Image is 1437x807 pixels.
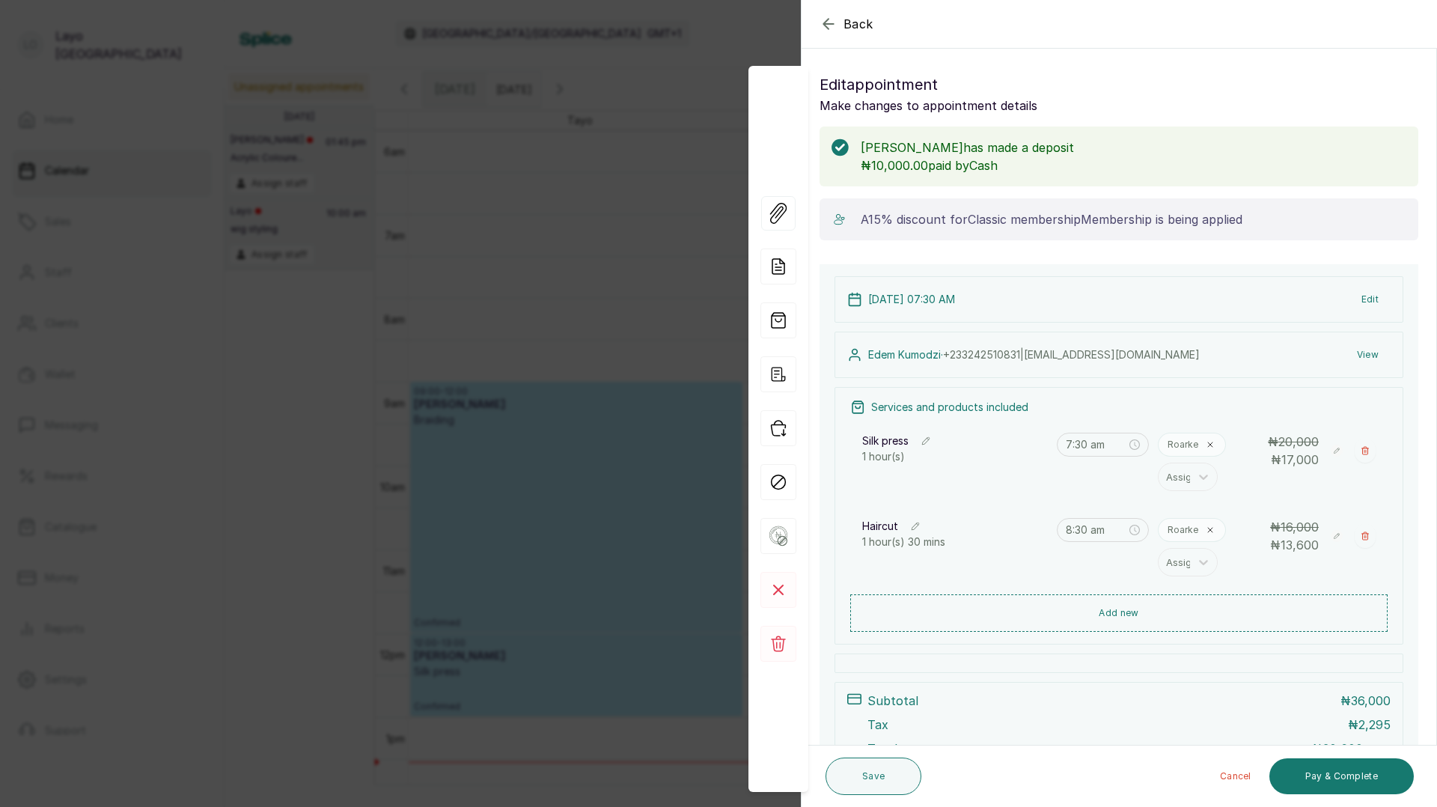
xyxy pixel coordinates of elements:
[1168,439,1198,451] p: Roarke
[1349,286,1391,313] button: Edit
[1281,520,1319,535] span: 16,000
[867,716,888,734] p: Tax
[820,73,938,97] span: Edit appointment
[862,519,898,534] p: Haircut
[861,156,1406,174] p: ₦10,000.00 paid by Cash
[850,594,1388,632] button: Add new
[820,97,1418,115] p: Make changes to appointment details
[1271,451,1319,469] p: ₦
[1358,717,1391,732] span: 2,295
[826,758,921,795] button: Save
[1270,518,1319,536] p: ₦
[861,138,1406,156] p: [PERSON_NAME] has made a deposit
[1066,522,1127,538] input: Select time
[1168,524,1198,536] p: Roarke
[1281,538,1319,552] span: 13,600
[862,535,1048,549] p: 1 hour(s) 30 mins
[1348,716,1391,734] p: ₦
[868,347,1200,362] p: Edem Kumodzi ·
[871,400,1028,415] p: Services and products included
[1208,758,1263,794] button: Cancel
[1322,741,1363,756] span: 30,600
[867,740,897,758] p: Total
[868,292,955,307] p: [DATE] 07:30 AM
[1351,693,1391,708] span: 36,000
[862,433,909,448] p: Silk press
[867,692,918,710] p: Subtotal
[1066,436,1127,453] input: Select time
[862,449,1048,464] p: 1 hour(s)
[1129,439,1140,450] span: close-circle
[1269,758,1414,794] button: Pay & Complete
[1345,341,1391,368] button: View
[1369,743,1391,755] button: View
[1312,740,1363,758] p: ₦
[1268,433,1319,451] p: ₦
[1278,434,1319,449] span: 20,000
[843,15,873,33] span: Back
[1129,525,1140,535] span: close-circle
[861,210,1406,228] p: A 15 % discount for Classic membership Membership is being applied
[1270,536,1319,554] p: ₦
[1340,692,1391,710] p: ₦
[820,15,873,33] button: Back
[943,348,1200,361] span: +233 242510831 | [EMAIL_ADDRESS][DOMAIN_NAME]
[1281,452,1319,467] span: 17,000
